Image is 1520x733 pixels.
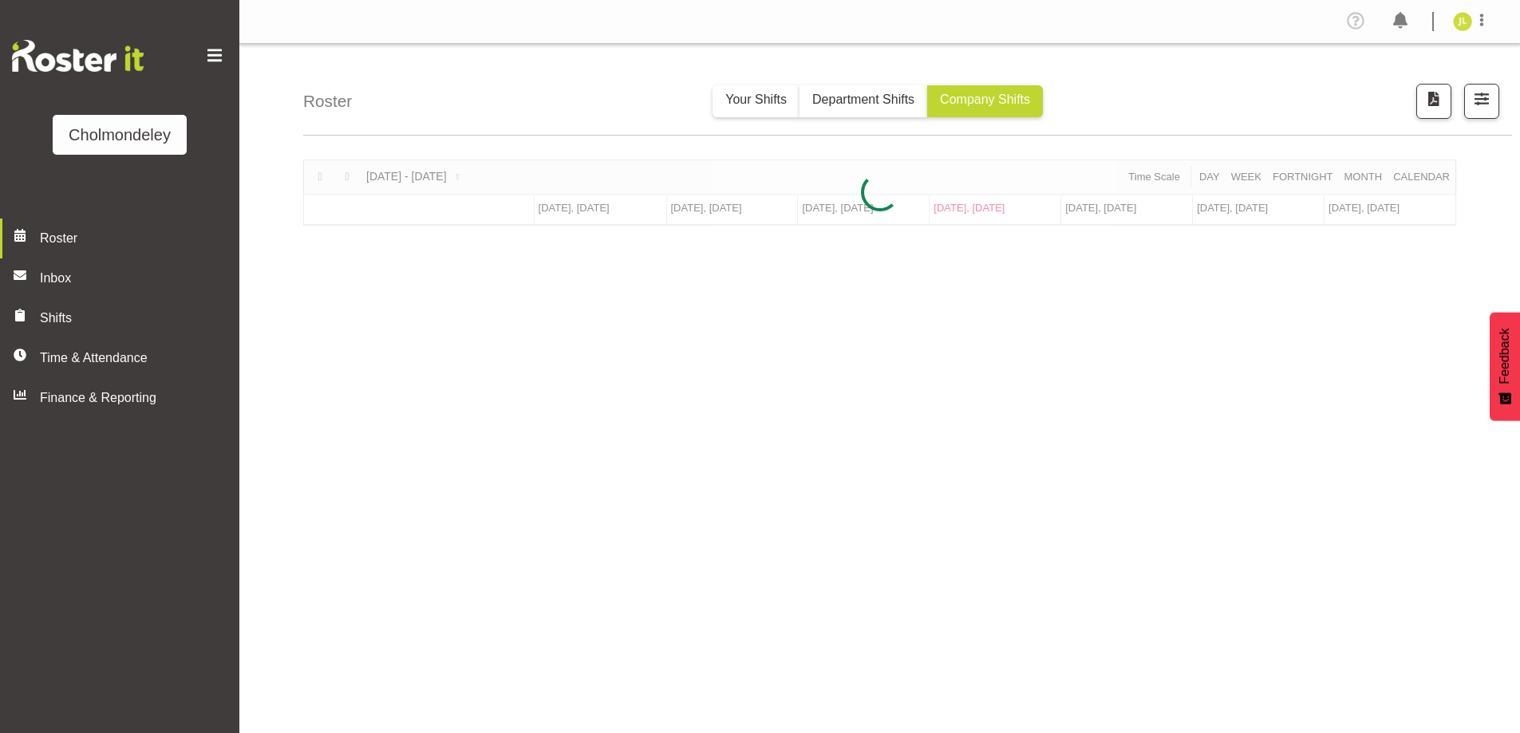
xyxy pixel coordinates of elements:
[1453,12,1472,31] img: jay-lowe9524.jpg
[1416,84,1451,119] button: Download a PDF of the roster according to the set date range.
[1495,328,1514,384] span: Feedback
[940,93,1030,106] span: Company Shifts
[1464,84,1499,119] button: Filter Shifts
[799,85,927,117] button: Department Shifts
[1490,312,1520,420] button: Feedback - Show survey
[303,89,352,113] h4: Roster
[12,40,144,72] img: Rosterit website logo
[40,349,207,368] span: Time & Attendance
[927,85,1043,117] button: Company Shifts
[40,309,207,328] span: Shifts
[69,123,171,147] div: Cholmondeley
[40,388,207,408] span: Finance & Reporting
[40,269,231,288] span: Inbox
[812,93,914,106] span: Department Shifts
[725,93,787,106] span: Your Shifts
[713,85,799,117] button: Your Shifts
[40,229,231,248] span: Roster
